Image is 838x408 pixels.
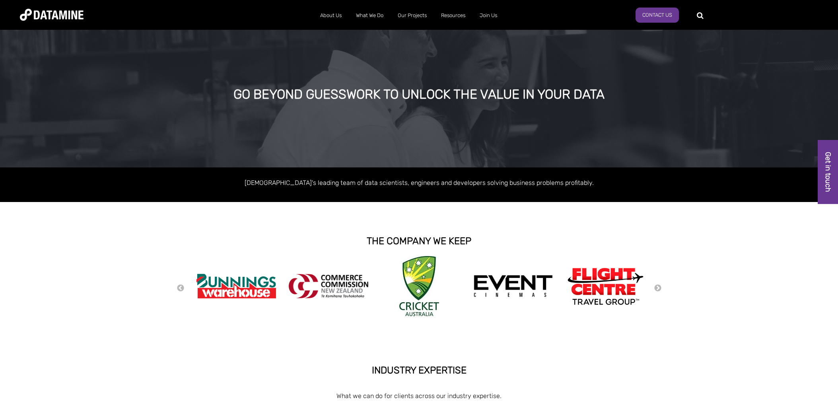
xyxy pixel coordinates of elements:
img: event cinemas [473,275,553,298]
a: Our Projects [391,5,434,26]
a: What We Do [349,5,391,26]
a: Get in touch [818,140,838,204]
a: About Us [313,5,349,26]
img: Datamine [20,9,84,21]
img: Cricket Australia [399,256,439,316]
strong: THE COMPANY WE KEEP [367,235,471,247]
div: GO BEYOND GUESSWORK TO UNLOCK THE VALUE IN YOUR DATA [94,87,744,102]
a: Contact Us [636,8,679,23]
img: Flight Centre [566,266,645,307]
img: Bunnings Warehouse [196,271,276,301]
a: Resources [434,5,472,26]
a: Join Us [472,5,504,26]
button: Next [654,284,662,293]
span: What we can do for clients across our industry expertise. [336,392,502,400]
strong: INDUSTRY EXPERTISE [372,365,467,376]
button: Previous [177,284,185,293]
img: commercecommission [289,274,368,298]
p: [DEMOGRAPHIC_DATA]'s leading team of data scientists, engineers and developers solving business p... [192,177,646,188]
